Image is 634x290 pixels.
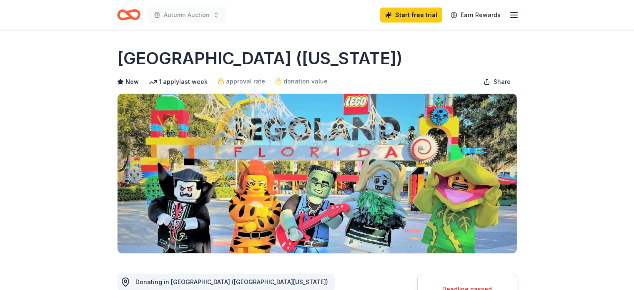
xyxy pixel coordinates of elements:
div: 1 apply last week [149,77,208,87]
h1: [GEOGRAPHIC_DATA] ([US_STATE]) [117,47,403,70]
span: approval rate [226,76,265,86]
a: approval rate [218,76,265,86]
a: Earn Rewards [446,8,506,23]
span: Donating in [GEOGRAPHIC_DATA] ([GEOGRAPHIC_DATA][US_STATE]) [135,278,328,285]
img: Image for LEGOLAND Resort (Florida) [118,94,517,253]
a: Home [117,5,140,25]
span: Autumn Auction [164,10,210,20]
a: Start free trial [380,8,442,23]
span: donation value [283,76,328,86]
button: Autumn Auction [147,7,226,23]
span: Share [494,77,511,87]
span: New [125,77,139,87]
button: Share [477,73,517,90]
a: donation value [275,76,328,86]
